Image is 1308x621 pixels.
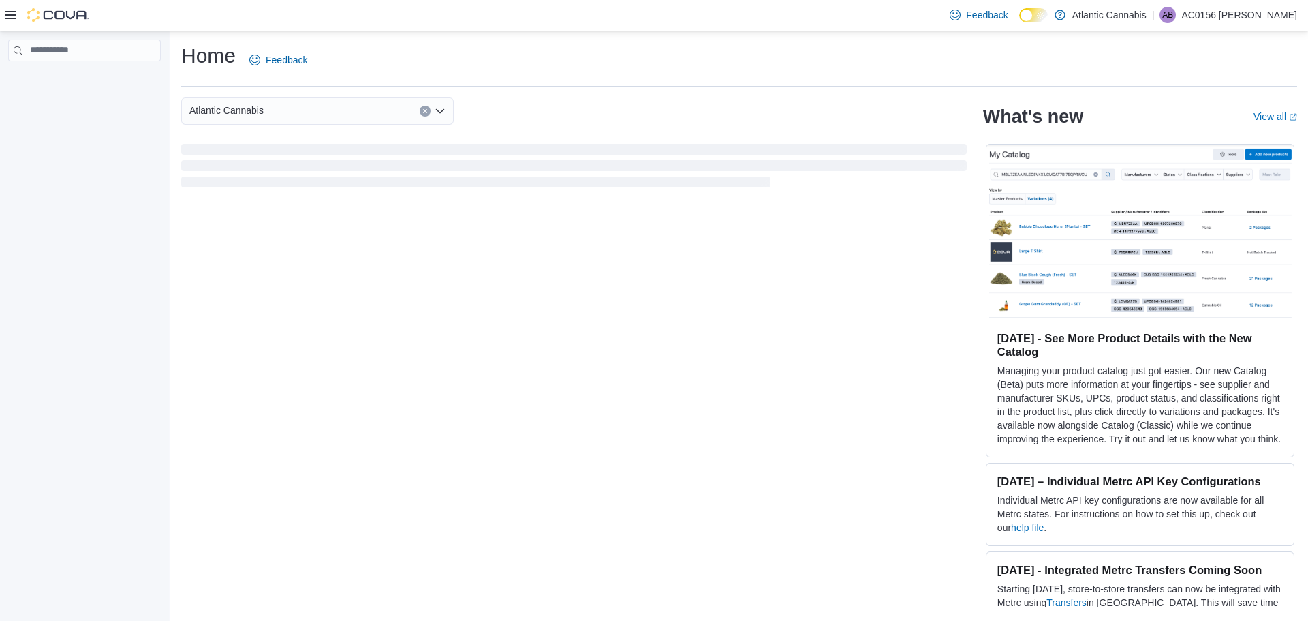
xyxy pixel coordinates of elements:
[997,364,1283,446] p: Managing your product catalog just got easier. Our new Catalog (Beta) puts more information at yo...
[27,8,89,22] img: Cova
[189,102,264,119] span: Atlantic Cannabis
[435,106,446,117] button: Open list of options
[1159,7,1176,23] div: AC0156 Blackmore Jaimie
[1046,597,1087,608] a: Transfers
[1019,22,1020,23] span: Dark Mode
[420,106,431,117] button: Clear input
[997,331,1283,359] h3: [DATE] - See More Product Details with the New Catalog
[1253,111,1297,122] a: View allExternal link
[266,53,307,67] span: Feedback
[244,46,313,74] a: Feedback
[997,563,1283,577] h3: [DATE] - Integrated Metrc Transfers Coming Soon
[1181,7,1297,23] p: AC0156 [PERSON_NAME]
[1019,8,1048,22] input: Dark Mode
[1072,7,1147,23] p: Atlantic Cannabis
[1289,113,1297,121] svg: External link
[983,106,1083,127] h2: What's new
[944,1,1013,29] a: Feedback
[1152,7,1155,23] p: |
[1162,7,1173,23] span: AB
[1011,522,1044,533] a: help file
[8,64,161,97] nav: Complex example
[181,147,967,190] span: Loading
[181,42,236,70] h1: Home
[997,494,1283,534] p: Individual Metrc API key configurations are now available for all Metrc states. For instructions ...
[997,474,1283,488] h3: [DATE] – Individual Metrc API Key Configurations
[966,8,1008,22] span: Feedback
